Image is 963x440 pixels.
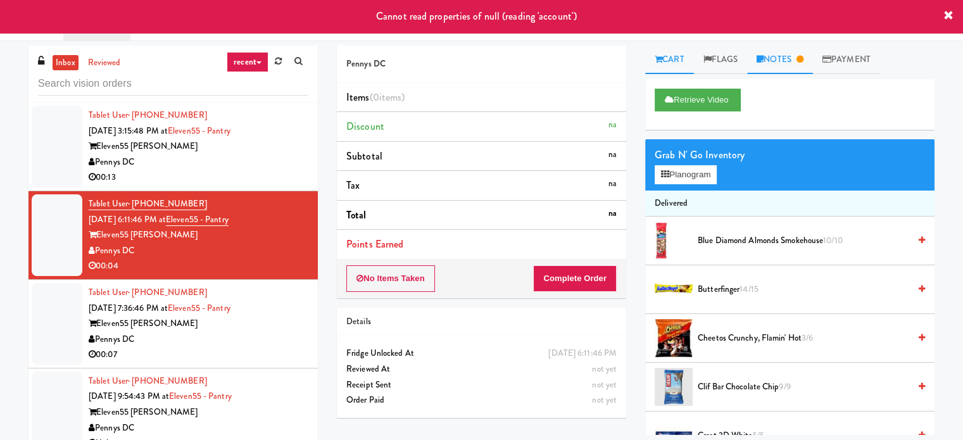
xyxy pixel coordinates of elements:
span: [DATE] 9:54:43 PM at [89,390,169,402]
div: na [608,117,617,133]
span: Cheetos Crunchy, Flamin' Hot [698,330,909,346]
span: Discount [346,119,384,134]
li: Delivered [645,191,935,217]
span: [DATE] 3:15:48 PM at [89,125,168,137]
div: na [608,147,617,163]
a: Eleven55 - Pantry [168,302,230,314]
a: recent [227,52,268,72]
span: 10/10 [823,234,843,246]
a: Payment [813,46,880,74]
div: Order Paid [346,393,617,408]
span: Items [346,90,405,104]
div: Clif Bar Chocolate Chip9/9 [693,379,925,395]
span: [DATE] 6:11:46 PM at [89,213,166,225]
div: Pennys DC [89,154,308,170]
a: Tablet User· [PHONE_NUMBER] [89,198,207,210]
a: Notes [747,46,813,74]
span: [DATE] 7:36:46 PM at [89,302,168,314]
span: · [PHONE_NUMBER] [128,375,207,387]
div: 00:07 [89,347,308,363]
li: Tablet User· [PHONE_NUMBER][DATE] 3:15:48 PM atEleven55 - PantryEleven55 [PERSON_NAME]Pennys DC00:13 [28,103,318,191]
span: · [PHONE_NUMBER] [128,286,207,298]
div: Blue Diamond Almonds Smokehouse10/10 [693,233,925,249]
a: reviewed [85,55,124,71]
a: Tablet User· [PHONE_NUMBER] [89,109,207,121]
a: inbox [53,55,79,71]
span: not yet [592,394,617,406]
span: 3/6 [802,332,813,344]
div: Details [346,314,617,330]
a: Eleven55 - Pantry [166,213,229,226]
span: Points Earned [346,237,403,251]
a: Eleven55 - Pantry [168,125,230,137]
div: 00:13 [89,170,308,185]
span: 14/15 [740,283,758,295]
span: · [PHONE_NUMBER] [128,109,207,121]
span: · [PHONE_NUMBER] [128,198,207,210]
span: Total [346,208,367,222]
span: (0 ) [370,90,405,104]
div: Fridge Unlocked At [346,346,617,361]
div: Eleven55 [PERSON_NAME] [89,227,308,243]
div: Reviewed At [346,361,617,377]
button: Planogram [655,165,717,184]
span: Cannot read properties of null (reading 'account') [376,9,577,23]
li: Tablet User· [PHONE_NUMBER][DATE] 6:11:46 PM atEleven55 - PantryEleven55 [PERSON_NAME]Pennys DC00:04 [28,191,318,280]
span: Butterfinger [698,282,909,298]
span: not yet [592,379,617,391]
div: Pennys DC [89,420,308,436]
span: Subtotal [346,149,382,163]
a: Eleven55 - Pantry [169,390,232,402]
a: Tablet User· [PHONE_NUMBER] [89,375,207,387]
span: 9/9 [779,380,790,393]
a: Flags [694,46,748,74]
button: Complete Order [533,265,617,292]
div: Eleven55 [PERSON_NAME] [89,405,308,420]
h5: Pennys DC [346,60,617,69]
span: Tax [346,178,360,192]
div: Pennys DC [89,243,308,259]
div: 00:04 [89,258,308,274]
div: Pennys DC [89,332,308,348]
span: Blue Diamond Almonds Smokehouse [698,233,909,249]
span: not yet [592,363,617,375]
div: Eleven55 [PERSON_NAME] [89,139,308,154]
div: Cheetos Crunchy, Flamin' Hot3/6 [693,330,925,346]
div: Eleven55 [PERSON_NAME] [89,316,308,332]
div: na [608,206,617,222]
div: [DATE] 6:11:46 PM [548,346,617,361]
input: Search vision orders [38,72,308,96]
div: Receipt Sent [346,377,617,393]
ng-pluralize: items [379,90,402,104]
div: Grab N' Go Inventory [655,146,925,165]
button: Retrieve Video [655,89,741,111]
a: Tablet User· [PHONE_NUMBER] [89,286,207,298]
div: na [608,176,617,192]
li: Tablet User· [PHONE_NUMBER][DATE] 7:36:46 PM atEleven55 - PantryEleven55 [PERSON_NAME]Pennys DC00:07 [28,280,318,368]
a: Cart [645,46,694,74]
button: No Items Taken [346,265,435,292]
div: Butterfinger14/15 [693,282,925,298]
span: Clif Bar Chocolate Chip [698,379,909,395]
